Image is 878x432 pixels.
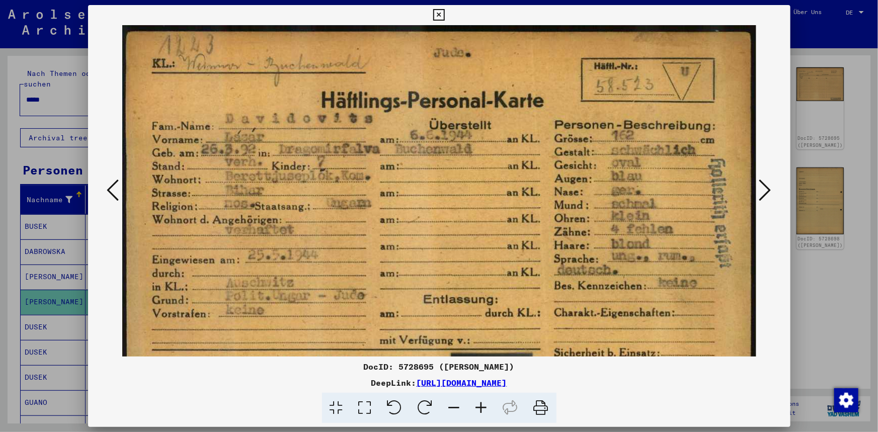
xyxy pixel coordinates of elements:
div: Zustimmung ändern [834,388,858,412]
img: Zustimmung ändern [834,388,858,412]
a: [URL][DOMAIN_NAME] [417,378,507,388]
div: DeepLink: [88,377,790,389]
div: DocID: 5728695 ([PERSON_NAME]) [88,361,790,373]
